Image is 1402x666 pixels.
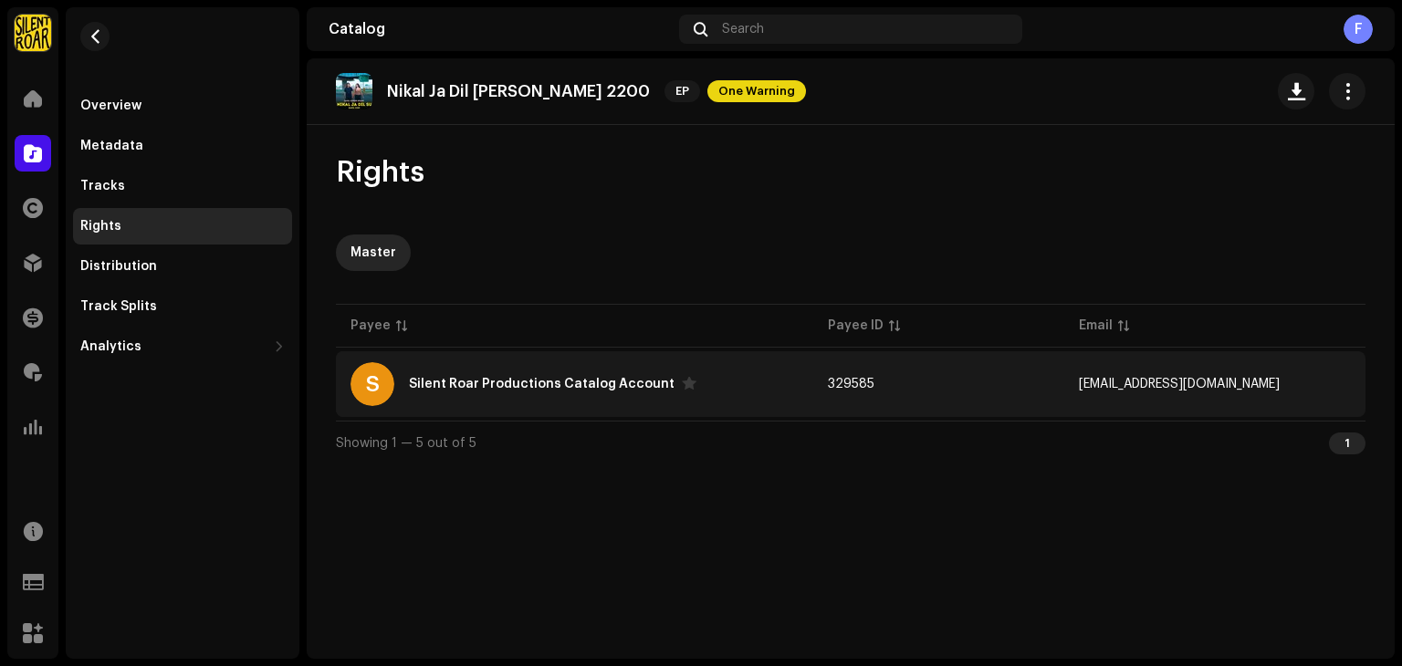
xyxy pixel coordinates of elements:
re-m-nav-item: Rights [73,208,292,245]
re-m-nav-item: Track Splits [73,288,292,325]
re-m-nav-item: Tracks [73,168,292,204]
span: Search [722,22,764,36]
span: 329585 [828,378,874,390]
p: Nikal Ja Dil [PERSON_NAME] 2200 [387,82,650,101]
re-m-nav-item: Overview [73,88,292,124]
re-m-nav-item: Distribution [73,248,292,285]
div: Master [350,234,396,271]
div: Payee ID [828,317,884,335]
div: Tracks [80,179,125,193]
div: Overview [80,99,141,113]
div: F [1344,15,1373,44]
span: Rights [336,154,424,191]
div: Silent Roar Productions Catalog Account [409,378,675,390]
div: Payee [350,317,391,335]
re-m-nav-dropdown: Analytics [73,328,292,365]
div: Analytics [80,339,141,354]
div: Rights [80,219,121,234]
img: 8ed4c9fe-f40d-4bd0-91a5-a63c7bc279ee [336,73,372,109]
span: One Warning [707,80,806,102]
div: Catalog [329,22,672,36]
div: Track Splits [80,299,157,314]
div: S [350,362,394,406]
img: fcfd72e7-8859-4002-b0df-9a7058150634 [15,15,51,51]
div: 1 [1329,432,1365,454]
div: Distribution [80,259,157,274]
span: EP [664,80,700,102]
div: Metadata [80,139,143,153]
span: amir@silentroarprod.com [1079,378,1280,390]
span: Showing 1 — 5 out of 5 [336,437,476,450]
re-m-nav-item: Metadata [73,128,292,164]
div: Email [1079,317,1113,335]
